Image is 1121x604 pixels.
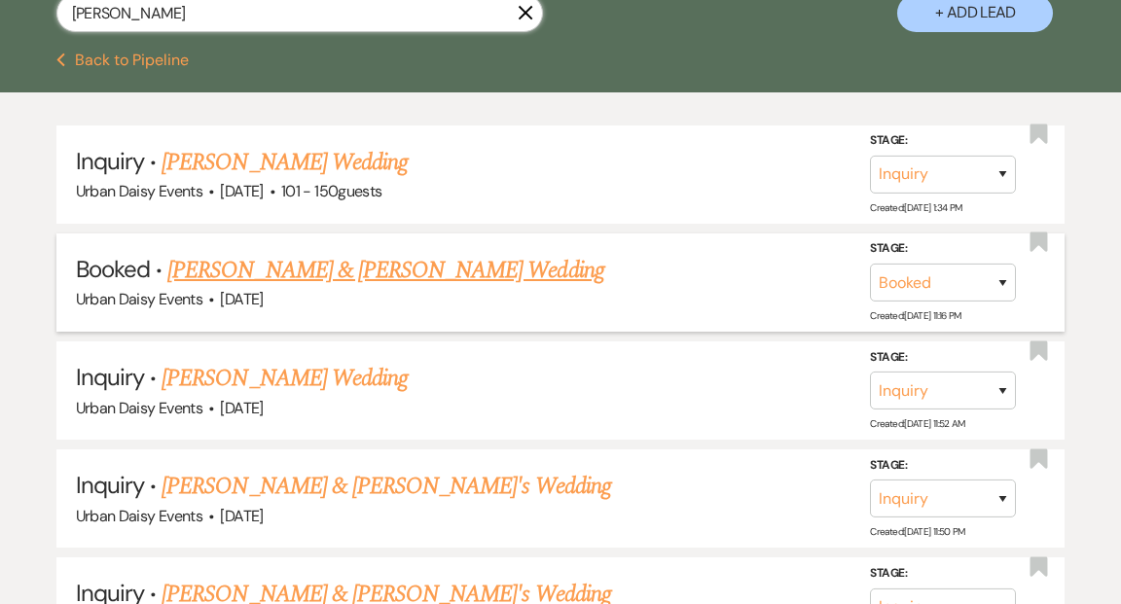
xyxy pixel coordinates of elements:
[162,145,408,180] a: [PERSON_NAME] Wedding
[870,417,964,430] span: Created: [DATE] 11:52 AM
[870,309,960,322] span: Created: [DATE] 11:16 PM
[76,470,144,500] span: Inquiry
[220,398,263,418] span: [DATE]
[870,525,964,538] span: Created: [DATE] 11:50 PM
[76,362,144,392] span: Inquiry
[162,361,408,396] a: [PERSON_NAME] Wedding
[870,347,1016,369] label: Stage:
[167,253,603,288] a: [PERSON_NAME] & [PERSON_NAME] Wedding
[162,469,611,504] a: [PERSON_NAME] & [PERSON_NAME]'s Wedding
[220,506,263,526] span: [DATE]
[76,506,202,526] span: Urban Daisy Events
[220,181,263,201] span: [DATE]
[76,289,202,309] span: Urban Daisy Events
[281,181,381,201] span: 101 - 150 guests
[870,563,1016,585] label: Stage:
[76,146,144,176] span: Inquiry
[870,130,1016,152] label: Stage:
[870,238,1016,260] label: Stage:
[870,201,961,214] span: Created: [DATE] 1:34 PM
[56,53,190,68] button: Back to Pipeline
[76,254,150,284] span: Booked
[870,455,1016,477] label: Stage:
[76,398,202,418] span: Urban Daisy Events
[220,289,263,309] span: [DATE]
[76,181,202,201] span: Urban Daisy Events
